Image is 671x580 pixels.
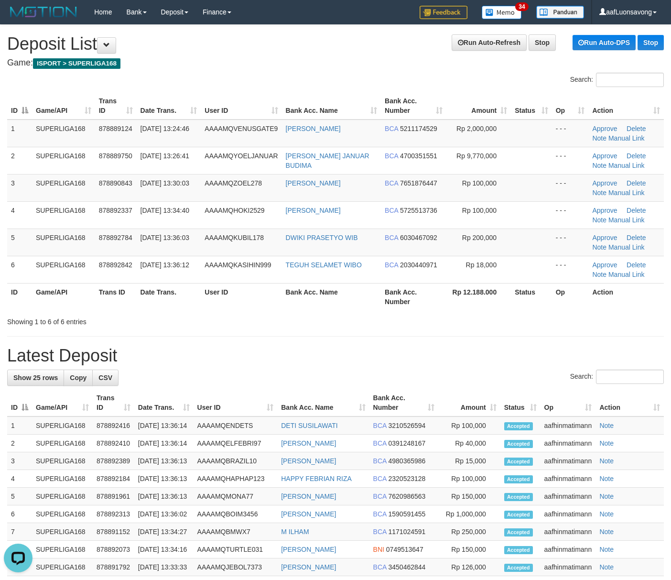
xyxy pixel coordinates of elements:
[373,510,387,518] span: BCA
[385,261,398,269] span: BCA
[13,374,58,382] span: Show 25 rows
[286,125,341,132] a: [PERSON_NAME]
[7,5,80,19] img: MOTION_logo.png
[99,125,132,132] span: 878889124
[599,422,614,429] a: Note
[281,422,338,429] a: DETI SUSILAWATI
[504,564,533,572] span: Accepted
[541,558,596,576] td: aafhinmatimann
[627,234,646,241] a: Delete
[32,229,95,256] td: SUPERLIGA168
[599,475,614,482] a: Note
[592,207,617,214] a: Approve
[141,152,189,160] span: [DATE] 13:26:41
[592,179,617,187] a: Approve
[286,234,358,241] a: DWIKI PRASETYO WIB
[466,261,497,269] span: Rp 18,000
[438,470,500,488] td: Rp 100,000
[389,422,426,429] span: Copy 3210526594 to clipboard
[552,174,589,201] td: - - -
[373,457,387,465] span: BCA
[282,92,381,120] th: Bank Acc. Name: activate to sort column ascending
[596,73,664,87] input: Search:
[7,92,32,120] th: ID: activate to sort column descending
[93,435,134,452] td: 878892410
[596,370,664,384] input: Search:
[608,216,645,224] a: Manual Link
[7,435,32,452] td: 2
[194,488,278,505] td: AAAAMQMONA77
[194,523,278,541] td: AAAAMQBMWX7
[515,2,528,11] span: 34
[592,216,606,224] a: Note
[32,283,95,310] th: Game/API
[627,207,646,214] a: Delete
[373,546,384,553] span: BNI
[281,546,336,553] a: [PERSON_NAME]
[137,283,201,310] th: Date Trans.
[281,492,336,500] a: [PERSON_NAME]
[385,207,398,214] span: BCA
[627,261,646,269] a: Delete
[541,452,596,470] td: aafhinmatimann
[599,510,614,518] a: Note
[552,120,589,147] td: - - -
[7,488,32,505] td: 5
[541,505,596,523] td: aafhinmatimann
[599,439,614,447] a: Note
[7,120,32,147] td: 1
[541,541,596,558] td: aafhinmatimann
[7,470,32,488] td: 4
[205,125,278,132] span: AAAAMQVENUSGATE9
[570,370,664,384] label: Search:
[438,488,500,505] td: Rp 150,000
[608,162,645,169] a: Manual Link
[389,510,426,518] span: Copy 1590591455 to clipboard
[32,541,93,558] td: SUPERLIGA168
[99,179,132,187] span: 878890843
[386,546,423,553] span: Copy 0749513647 to clipboard
[389,563,426,571] span: Copy 3450462844 to clipboard
[205,207,264,214] span: AAAAMQHOKI2529
[599,457,614,465] a: Note
[7,389,32,416] th: ID: activate to sort column descending
[400,125,437,132] span: Copy 5211174529 to clipboard
[588,283,664,310] th: Action
[7,147,32,174] td: 2
[541,488,596,505] td: aafhinmatimann
[462,207,497,214] span: Rp 100,000
[504,440,533,448] span: Accepted
[32,92,95,120] th: Game/API: activate to sort column ascending
[277,389,369,416] th: Bank Acc. Name: activate to sort column ascending
[552,256,589,283] td: - - -
[98,374,112,382] span: CSV
[32,435,93,452] td: SUPERLIGA168
[438,416,500,435] td: Rp 100,000
[400,234,437,241] span: Copy 6030467092 to clipboard
[7,34,664,54] h1: Deposit List
[504,458,533,466] span: Accepted
[638,35,664,50] a: Stop
[141,261,189,269] span: [DATE] 13:36:12
[599,492,614,500] a: Note
[70,374,87,382] span: Copy
[536,6,584,19] img: panduan.png
[286,179,341,187] a: [PERSON_NAME]
[552,147,589,174] td: - - -
[32,558,93,576] td: SUPERLIGA168
[281,457,336,465] a: [PERSON_NAME]
[438,505,500,523] td: Rp 1,000,000
[552,201,589,229] td: - - -
[95,283,137,310] th: Trans ID
[608,134,645,142] a: Manual Link
[286,152,369,169] a: [PERSON_NAME] JANUAR BUDIMA
[385,152,398,160] span: BCA
[373,492,387,500] span: BCA
[420,6,467,19] img: Feedback.jpg
[93,558,134,576] td: 878891792
[64,370,93,386] a: Copy
[134,505,194,523] td: [DATE] 13:36:02
[608,271,645,278] a: Manual Link
[541,470,596,488] td: aafhinmatimann
[286,207,341,214] a: [PERSON_NAME]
